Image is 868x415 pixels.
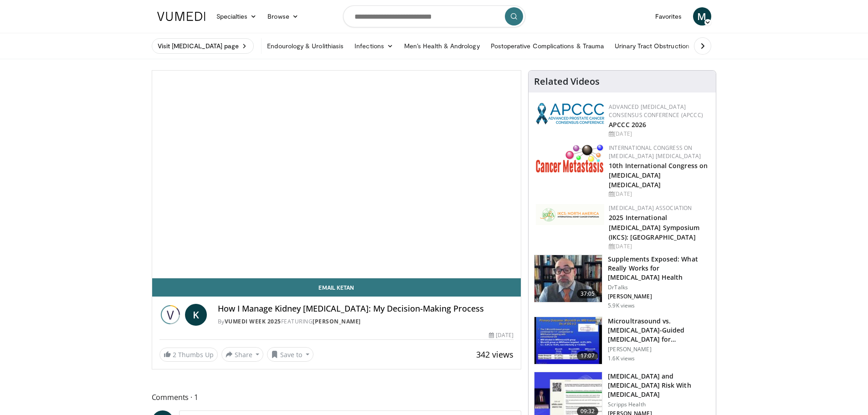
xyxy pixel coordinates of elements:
[262,7,304,26] a: Browse
[211,7,262,26] a: Specialties
[609,103,703,119] a: Advanced [MEDICAL_DATA] Consensus Conference (APCCC)
[608,317,710,344] h3: Microultrasound vs. [MEDICAL_DATA]-Guided [MEDICAL_DATA] for [MEDICAL_DATA] Diagnosis …
[609,190,709,198] div: [DATE]
[608,302,635,309] p: 5.9K views
[609,213,699,241] a: 2025 International [MEDICAL_DATA] Symposium (IKCS): [GEOGRAPHIC_DATA]
[608,284,710,291] p: DrTalks
[534,317,710,365] a: 17:07 Microultrasound vs. [MEDICAL_DATA]-Guided [MEDICAL_DATA] for [MEDICAL_DATA] Diagnosis … [PE...
[577,289,599,298] span: 37:05
[262,37,349,55] a: Endourology & Urolithiasis
[608,355,635,362] p: 1.6K views
[159,348,218,362] a: 2 Thumbs Up
[536,103,604,124] img: 92ba7c40-df22-45a2-8e3f-1ca017a3d5ba.png.150x105_q85_autocrop_double_scale_upscale_version-0.2.png
[152,391,522,403] span: Comments 1
[399,37,485,55] a: Men’s Health & Andrology
[608,255,710,282] h3: Supplements Exposed: What Really Works for [MEDICAL_DATA] Health
[609,144,701,160] a: International Congress on [MEDICAL_DATA] [MEDICAL_DATA]
[489,331,514,339] div: [DATE]
[152,71,521,278] video-js: Video Player
[159,304,181,326] img: Vumedi Week 2025
[349,37,399,55] a: Infections
[152,38,254,54] a: Visit [MEDICAL_DATA] page
[609,161,708,189] a: 10th International Congress on [MEDICAL_DATA] [MEDICAL_DATA]
[609,37,695,55] a: Urinary Tract Obstruction
[608,346,710,353] p: [PERSON_NAME]
[343,5,525,27] input: Search topics, interventions
[534,255,602,302] img: 649d3fc0-5ee3-4147-b1a3-955a692e9799.150x105_q85_crop-smart_upscale.jpg
[609,204,692,212] a: [MEDICAL_DATA] Association
[609,242,709,251] div: [DATE]
[608,401,710,408] p: Scripps Health
[313,318,361,325] a: [PERSON_NAME]
[536,144,604,173] img: 6ff8bc22-9509-4454-a4f8-ac79dd3b8976.png.150x105_q85_autocrop_double_scale_upscale_version-0.2.png
[536,204,604,225] img: fca7e709-d275-4aeb-92d8-8ddafe93f2a6.png.150x105_q85_autocrop_double_scale_upscale_version-0.2.png
[534,317,602,364] img: d0371492-b5bc-4101-bdcb-0105177cfd27.150x105_q85_crop-smart_upscale.jpg
[218,318,514,326] div: By FEATURING
[608,372,710,399] h3: [MEDICAL_DATA] and [MEDICAL_DATA] Risk With [MEDICAL_DATA]
[221,347,264,362] button: Share
[608,293,710,300] p: [PERSON_NAME]
[650,7,688,26] a: Favorites
[152,278,521,297] a: Email Ketan
[609,120,646,129] a: APCCC 2026
[185,304,207,326] a: K
[609,130,709,138] div: [DATE]
[225,318,281,325] a: Vumedi Week 2025
[173,350,176,359] span: 2
[476,349,514,360] span: 342 views
[485,37,610,55] a: Postoperative Complications & Trauma
[577,351,599,360] span: 17:07
[534,255,710,309] a: 37:05 Supplements Exposed: What Really Works for [MEDICAL_DATA] Health DrTalks [PERSON_NAME] 5.9K...
[218,304,514,314] h4: How I Manage Kidney [MEDICAL_DATA]: My Decision-Making Process
[534,76,600,87] h4: Related Videos
[267,347,313,362] button: Save to
[693,7,711,26] a: M
[157,12,205,21] img: VuMedi Logo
